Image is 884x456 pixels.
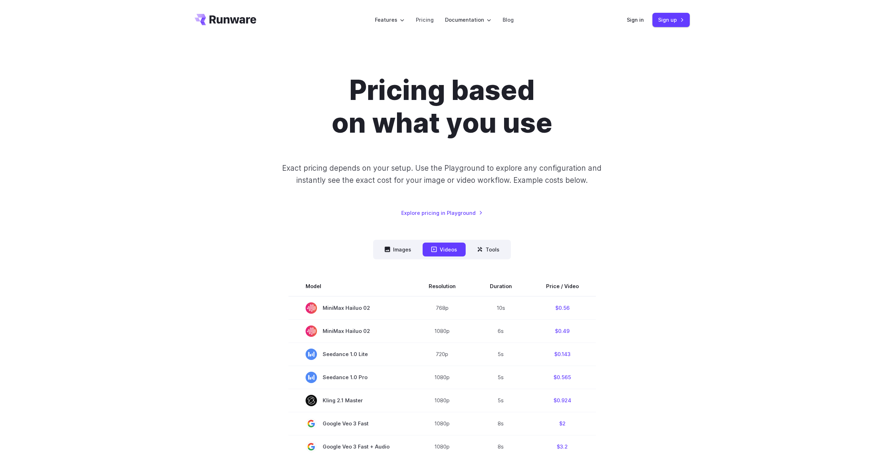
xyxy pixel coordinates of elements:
[269,162,615,186] p: Exact pricing depends on your setup. Use the Playground to explore any configuration and instantl...
[376,243,420,256] button: Images
[289,276,412,296] th: Model
[473,296,529,320] td: 10s
[529,343,596,366] td: $0.143
[244,74,640,139] h1: Pricing based on what you use
[306,302,395,314] span: MiniMax Hailuo 02
[412,276,473,296] th: Resolution
[473,276,529,296] th: Duration
[627,16,644,24] a: Sign in
[412,343,473,366] td: 720p
[306,372,395,383] span: Seedance 1.0 Pro
[529,389,596,412] td: $0.924
[412,319,473,343] td: 1080p
[529,412,596,435] td: $2
[195,14,256,25] a: Go to /
[473,412,529,435] td: 8s
[412,366,473,389] td: 1080p
[412,412,473,435] td: 1080p
[473,319,529,343] td: 6s
[529,319,596,343] td: $0.49
[416,16,434,24] a: Pricing
[306,441,395,452] span: Google Veo 3 Fast + Audio
[423,243,466,256] button: Videos
[529,296,596,320] td: $0.56
[306,418,395,429] span: Google Veo 3 Fast
[445,16,491,24] label: Documentation
[473,389,529,412] td: 5s
[401,209,483,217] a: Explore pricing in Playground
[306,349,395,360] span: Seedance 1.0 Lite
[412,296,473,320] td: 768p
[473,343,529,366] td: 5s
[306,395,395,406] span: Kling 2.1 Master
[473,366,529,389] td: 5s
[503,16,514,24] a: Blog
[529,276,596,296] th: Price / Video
[412,389,473,412] td: 1080p
[375,16,404,24] label: Features
[529,366,596,389] td: $0.565
[469,243,508,256] button: Tools
[652,13,690,27] a: Sign up
[306,325,395,337] span: MiniMax Hailuo 02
